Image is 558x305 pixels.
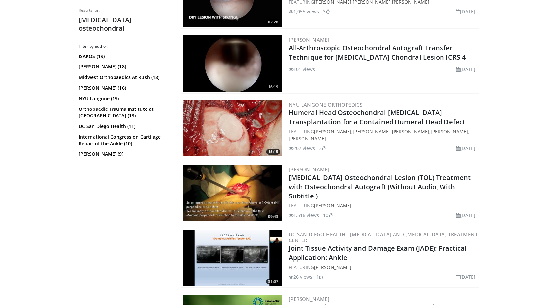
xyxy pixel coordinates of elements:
div: FEATURING , , , , [289,128,478,142]
p: Results for: [79,8,171,13]
a: 09:43 [183,165,282,221]
li: 1 [316,273,323,280]
a: UC San Diego Health (11) [79,123,170,130]
li: 3 [323,8,330,15]
span: 02:28 [266,19,280,25]
a: Humeral Head Osteochondral [MEDICAL_DATA] Transplantation for a Contained Humeral Head Defect [289,108,465,126]
a: [PERSON_NAME] [314,128,351,135]
li: [DATE] [456,8,475,15]
a: [PERSON_NAME] (16) [79,85,170,91]
a: Midwest Orthopaedics At Rush (18) [79,74,170,81]
a: ISAKOS (19) [79,53,170,60]
a: [PERSON_NAME] (9) [79,151,170,157]
li: 1,055 views [289,8,319,15]
li: 207 views [289,145,315,152]
li: [DATE] [456,273,475,280]
span: 16:19 [266,84,280,90]
span: 15:15 [266,149,280,155]
a: [PERSON_NAME] [353,128,390,135]
li: [DATE] [456,66,475,73]
div: FEATURING [289,202,478,209]
a: [PERSON_NAME] [314,264,351,270]
li: 10 [323,212,332,219]
img: c2iSbFw6b5_lmbUn4xMDoxOjB1O8AjAz.300x170_q85_crop-smart_upscale.jpg [183,165,282,221]
a: [PERSON_NAME] [289,296,329,302]
img: f2cf6578-e068-444d-863e-805e7a418b97.300x170_q85_crop-smart_upscale.jpg [183,230,282,286]
a: 15:15 [183,100,282,156]
a: 16:19 [183,35,282,92]
a: 31:07 [183,230,282,286]
h3: Filter by author: [79,44,171,49]
a: UC San Diego Health - [MEDICAL_DATA] and [MEDICAL_DATA] Treatment Center [289,231,478,243]
a: [PERSON_NAME] (18) [79,64,170,70]
li: 1,516 views [289,212,319,219]
img: 73941ab1-7f5d-41c0-b264-20c21d6403d5.300x170_q85_crop-smart_upscale.jpg [183,35,282,92]
li: [DATE] [456,145,475,152]
li: 3 [319,145,326,152]
span: 31:07 [266,279,280,284]
li: 26 views [289,273,312,280]
a: NYU Langone (15) [79,95,170,102]
a: International Congress on Cartilage Repair of the Ankle (10) [79,134,170,147]
a: [PERSON_NAME] [392,128,429,135]
li: [DATE] [456,212,475,219]
a: [PERSON_NAME] [314,202,351,209]
h2: [MEDICAL_DATA] osteochondral [79,16,171,33]
a: Joint Tissue Activity and Damage Exam (JADE): Practical Application: Ankle [289,244,467,262]
img: f08b1b86-04fc-47d2-a73e-c565d81d1c17.jpg.300x170_q85_crop-smart_upscale.jpg [183,100,282,156]
span: 09:43 [266,214,280,220]
a: NYU Langone Orthopedics [289,101,362,108]
a: [MEDICAL_DATA] Osteochondral Lesion (TOL) Treatment with Osteochondral Autograft (Without Audio, ... [289,173,471,200]
li: 101 views [289,66,315,73]
a: All-Arthroscopic Osteochondral Autograft Transfer Technique for [MEDICAL_DATA] Chondral Lesion IC... [289,43,466,62]
div: FEATURING [289,264,478,271]
a: [PERSON_NAME] [289,135,326,142]
a: [PERSON_NAME] [289,166,329,173]
a: [PERSON_NAME] [431,128,468,135]
a: [PERSON_NAME] [289,36,329,43]
a: Orthopaedic Trauma Institute at [GEOGRAPHIC_DATA] (13) [79,106,170,119]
